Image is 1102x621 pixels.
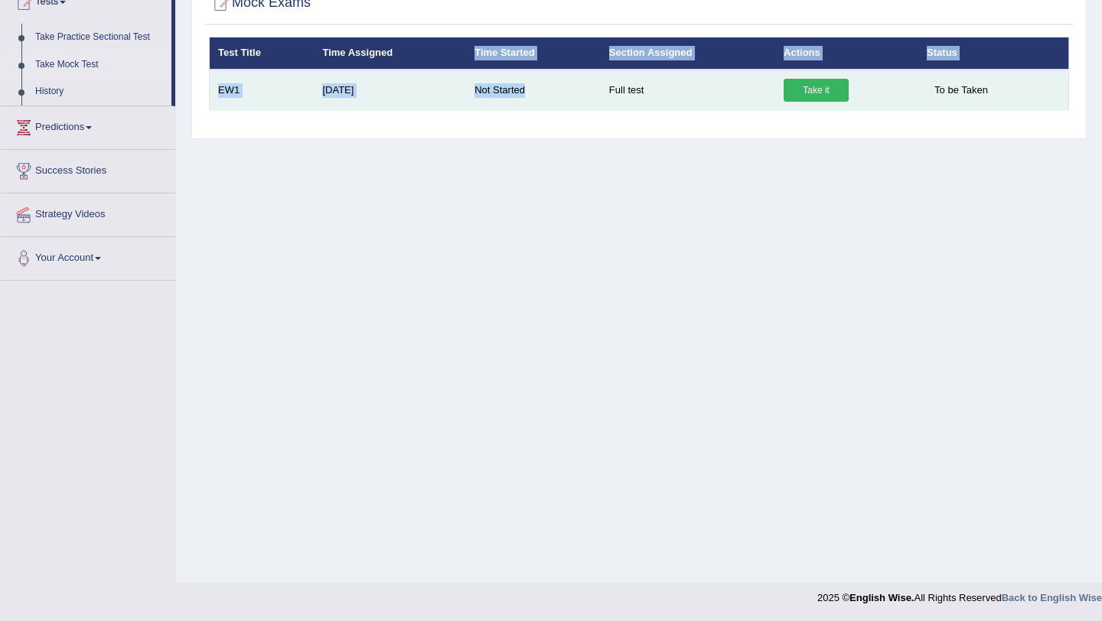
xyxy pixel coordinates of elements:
a: Strategy Videos [1,193,175,232]
a: Predictions [1,106,175,145]
td: [DATE] [314,70,466,111]
th: Actions [775,37,918,70]
a: Back to English Wise [1002,592,1102,603]
th: Time Assigned [314,37,466,70]
a: Take Mock Test [28,51,171,79]
span: To be Taken [927,79,996,102]
td: EW1 [210,70,315,111]
a: Take Practice Sectional Test [28,24,171,51]
a: Your Account [1,237,175,275]
th: Test Title [210,37,315,70]
th: Status [918,37,1068,70]
a: Success Stories [1,150,175,188]
strong: English Wise. [849,592,914,603]
a: History [28,78,171,106]
th: Time Started [466,37,601,70]
div: 2025 © All Rights Reserved [817,583,1102,605]
th: Section Assigned [601,37,775,70]
a: Take it [784,79,849,102]
td: Not Started [466,70,601,111]
td: Full test [601,70,775,111]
